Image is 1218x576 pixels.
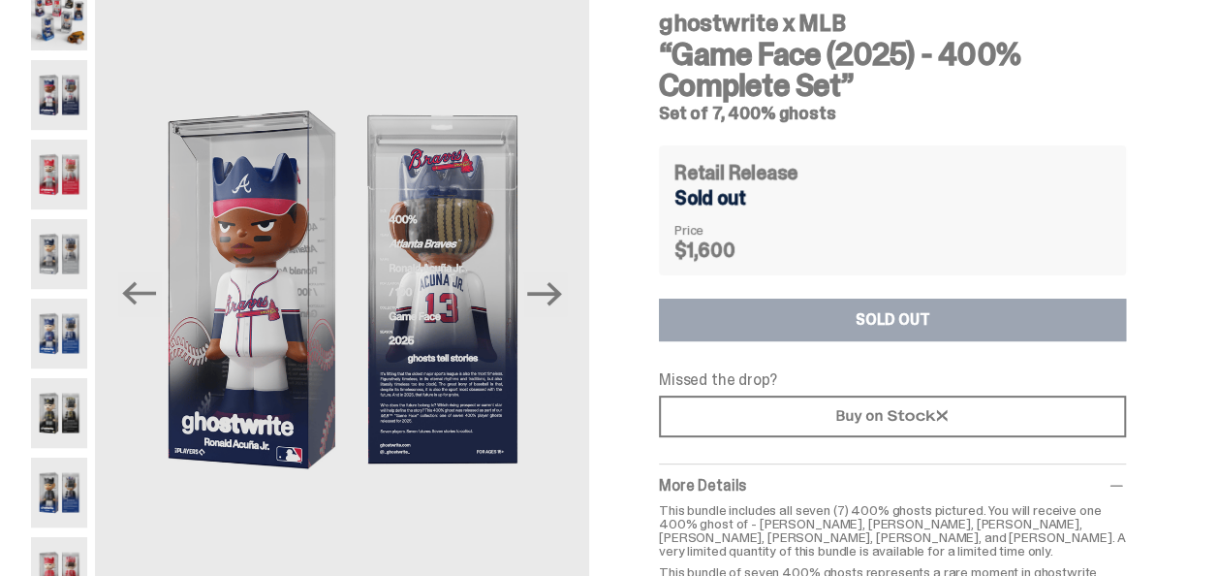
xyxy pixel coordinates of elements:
img: 02-ghostwrite-mlb-game-face-complete-set-ronald-acuna-jr.png [31,60,87,130]
dt: Price [674,223,771,237]
dd: $1,600 [674,240,771,260]
div: Sold out [674,188,1110,208]
img: 07-ghostwrite-mlb-game-face-complete-set-juan-soto.png [31,458,87,528]
h4: ghostwrite x MLB [659,12,1126,35]
button: Previous [118,272,161,315]
img: 06-ghostwrite-mlb-game-face-complete-set-paul-skenes.png [31,378,87,448]
div: SOLD OUT [856,312,930,328]
button: SOLD OUT [659,299,1126,341]
img: 05-ghostwrite-mlb-game-face-complete-set-shohei-ohtani.png [31,299,87,368]
p: This bundle includes all seven (7) 400% ghosts pictured. You will receive one 400% ghost of - [PE... [659,503,1126,558]
p: Missed the drop? [659,372,1126,388]
h3: “Game Face (2025) - 400% Complete Set” [659,39,1126,101]
button: Next [523,272,566,315]
img: 03-ghostwrite-mlb-game-face-complete-set-bryce-harper.png [31,140,87,209]
h5: Set of 7, 400% ghosts [659,105,1126,122]
h4: Retail Release [674,163,797,182]
img: 04-ghostwrite-mlb-game-face-complete-set-aaron-judge.png [31,219,87,289]
span: More Details [659,475,746,496]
